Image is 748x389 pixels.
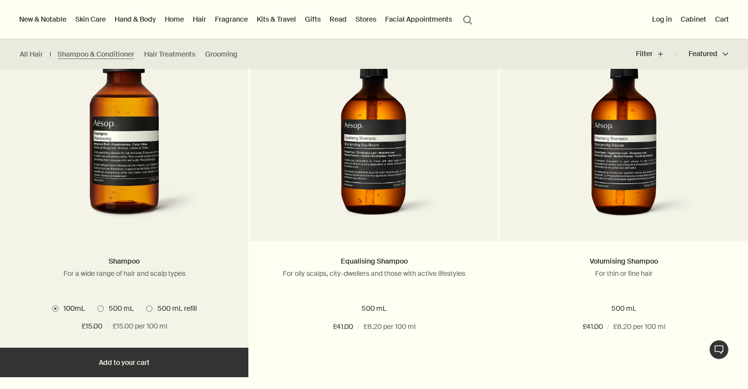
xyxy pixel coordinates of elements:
[191,13,208,26] a: Hair
[163,13,186,26] a: Home
[383,13,454,26] a: Facial Appointments
[709,340,729,359] button: Live Assistance
[607,321,609,333] span: /
[583,321,603,333] span: £41.00
[636,42,676,66] button: Filter
[59,304,85,313] span: 100mL
[45,44,203,226] img: shampoo in small, amber bottle with a black cap
[357,321,359,333] span: /
[303,13,323,26] a: Gifts
[363,321,416,333] span: £8.20 per 100 ml
[514,269,733,278] p: For thin or fine hair
[676,42,728,66] button: Featured
[550,44,697,226] img: Volumising Shampoo with pump
[354,13,378,26] button: Stores
[73,13,108,26] a: Skin Care
[265,269,483,278] p: For oily scalps, city-dwellers and those with active lifestyles
[205,50,238,59] a: Grooming
[333,321,353,333] span: £41.00
[213,13,250,26] a: Fragrance
[613,321,665,333] span: £8.20 per 100 ml
[106,321,109,332] span: /
[58,50,134,59] a: Shampoo & Conditioner
[713,13,731,26] button: Cart
[300,44,448,226] img: Equalising Shampoo with pump
[328,13,349,26] a: Read
[104,304,134,313] span: 500 mL
[255,13,298,26] a: Kits & Travel
[650,13,674,26] button: Log in
[144,50,195,59] a: Hair Treatments
[15,269,234,278] p: For a wide range of hair and scalp types
[113,321,167,332] span: £15.00 per 100 ml
[113,13,158,26] a: Hand & Body
[250,44,498,241] a: Equalising Shampoo with pump
[20,50,43,59] a: All Hair
[17,13,68,26] button: New & Notable
[459,10,477,29] button: Open search
[82,321,102,332] span: £15.00
[679,13,708,26] a: Cabinet
[590,257,658,266] a: Volumising Shampoo
[341,257,408,266] a: Equalising Shampoo
[500,44,748,241] a: Volumising Shampoo with pump
[109,257,140,266] a: Shampoo
[152,304,197,313] span: 500 mL refill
